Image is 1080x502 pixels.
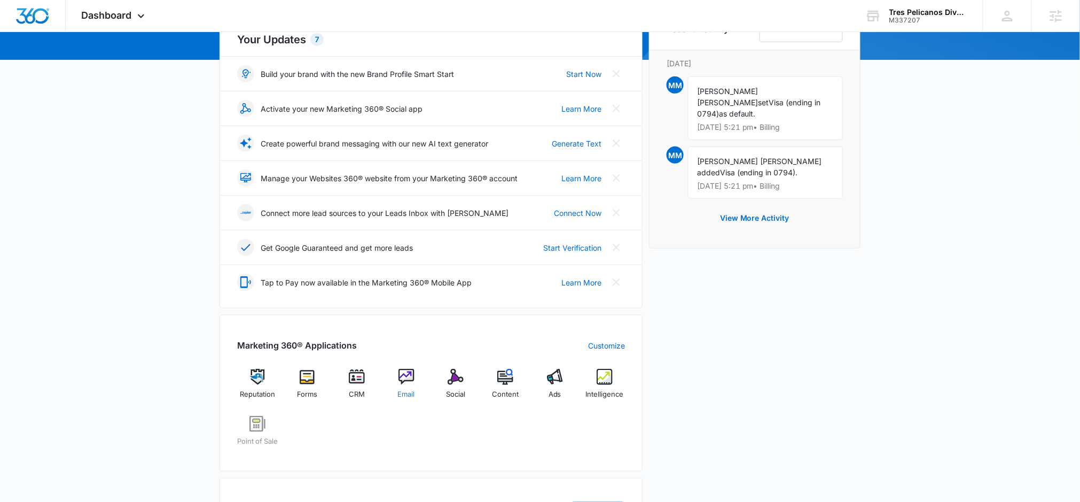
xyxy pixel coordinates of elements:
[608,100,625,117] button: Close
[237,32,625,48] h2: Your Updates
[549,389,561,400] span: Ads
[386,369,427,407] a: Email
[398,389,415,400] span: Email
[667,58,843,69] p: [DATE]
[608,204,625,221] button: Close
[697,123,834,131] p: [DATE] 5:21 pm • Billing
[719,109,756,118] span: as default.
[697,157,822,177] span: [PERSON_NAME] [PERSON_NAME] added
[552,138,601,149] a: Generate Text
[106,62,115,71] img: tab_keywords_by_traffic_grey.svg
[446,389,465,400] span: Social
[310,33,324,46] div: 7
[667,76,684,94] span: MM
[237,339,357,352] h2: Marketing 360® Applications
[588,340,625,351] a: Customize
[561,103,601,114] a: Learn More
[336,369,378,407] a: CRM
[17,17,26,26] img: logo_orange.svg
[261,138,488,149] p: Create powerful brand messaging with our new AI text generator
[608,169,625,187] button: Close
[561,277,601,288] a: Learn More
[608,65,625,82] button: Close
[17,28,26,36] img: website_grey.svg
[566,68,601,80] a: Start Now
[237,436,278,447] span: Point of Sale
[561,173,601,184] a: Learn More
[585,389,623,400] span: Intelligence
[535,369,576,407] a: Ads
[261,242,413,253] p: Get Google Guaranteed and get more leads
[720,168,798,177] span: Visa (ending in 0794).
[349,389,365,400] span: CRM
[261,103,422,114] p: Activate your new Marketing 360® Social app
[28,28,118,36] div: Domain: [DOMAIN_NAME]
[608,239,625,256] button: Close
[889,17,967,24] div: account id
[889,8,967,17] div: account name
[543,242,601,253] a: Start Verification
[608,274,625,291] button: Close
[709,205,800,231] button: View More Activity
[287,369,328,407] a: Forms
[608,135,625,152] button: Close
[240,389,275,400] span: Reputation
[492,389,519,400] span: Content
[261,68,454,80] p: Build your brand with the new Brand Profile Smart Start
[297,389,317,400] span: Forms
[758,98,769,107] span: set
[237,416,278,454] a: Point of Sale
[485,369,526,407] a: Content
[697,87,758,107] span: [PERSON_NAME] [PERSON_NAME]
[41,63,96,70] div: Domain Overview
[261,277,472,288] p: Tap to Pay now available in the Marketing 360® Mobile App
[118,63,180,70] div: Keywords by Traffic
[697,182,834,190] p: [DATE] 5:21 pm • Billing
[82,10,132,21] span: Dashboard
[261,173,518,184] p: Manage your Websites 360® website from your Marketing 360® account
[261,207,508,219] p: Connect more lead sources to your Leads Inbox with [PERSON_NAME]
[237,369,278,407] a: Reputation
[584,369,625,407] a: Intelligence
[29,62,37,71] img: tab_domain_overview_orange.svg
[435,369,476,407] a: Social
[30,17,52,26] div: v 4.0.25
[667,146,684,164] span: MM
[554,207,601,219] a: Connect Now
